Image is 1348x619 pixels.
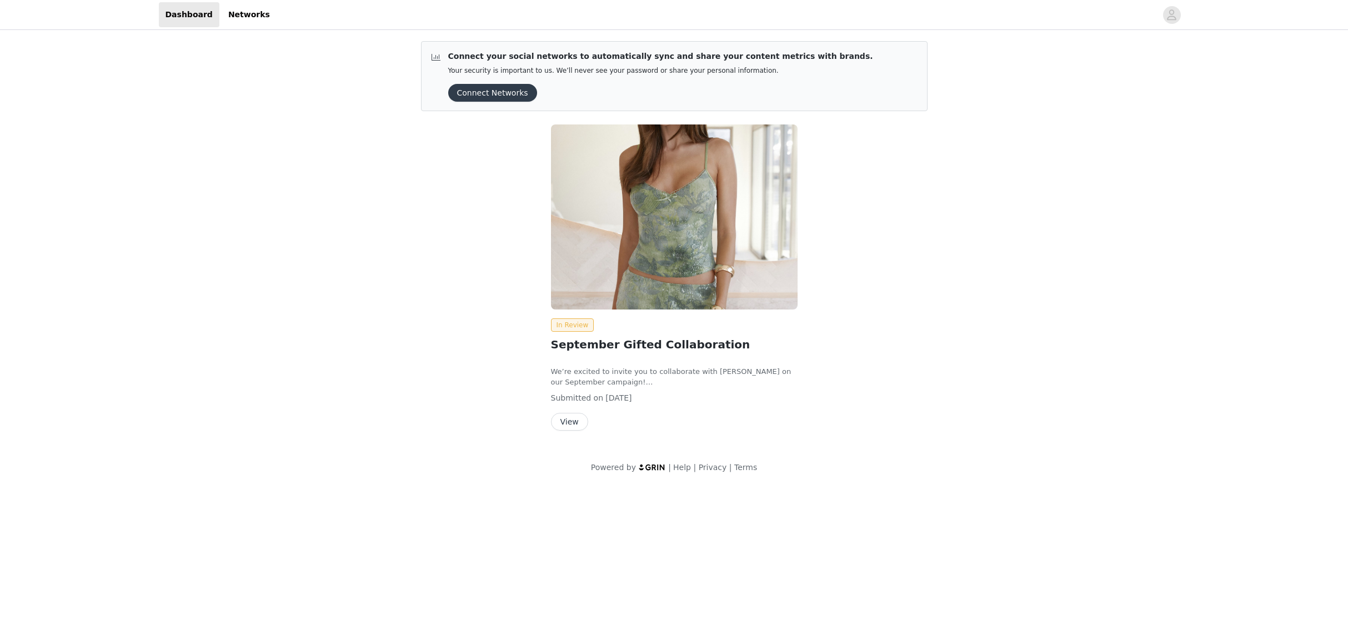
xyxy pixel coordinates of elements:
[638,463,666,471] img: logo
[551,418,588,426] a: View
[551,393,604,402] span: Submitted on
[668,463,671,472] span: |
[591,463,636,472] span: Powered by
[551,413,588,431] button: View
[448,51,873,62] p: Connect your social networks to automatically sync and share your content metrics with brands.
[551,124,798,309] img: Peppermayo USA
[448,84,537,102] button: Connect Networks
[699,463,727,472] a: Privacy
[551,336,798,353] h2: September Gifted Collaboration
[551,318,594,332] span: In Review
[729,463,732,472] span: |
[734,463,757,472] a: Terms
[693,463,696,472] span: |
[222,2,277,27] a: Networks
[605,393,632,402] span: [DATE]
[551,366,798,388] p: We’re excited to invite you to collaborate with [PERSON_NAME] on our September campaign!
[448,67,873,75] p: Your security is important to us. We’ll never see your password or share your personal information.
[673,463,691,472] a: Help
[1166,6,1177,24] div: avatar
[159,2,219,27] a: Dashboard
